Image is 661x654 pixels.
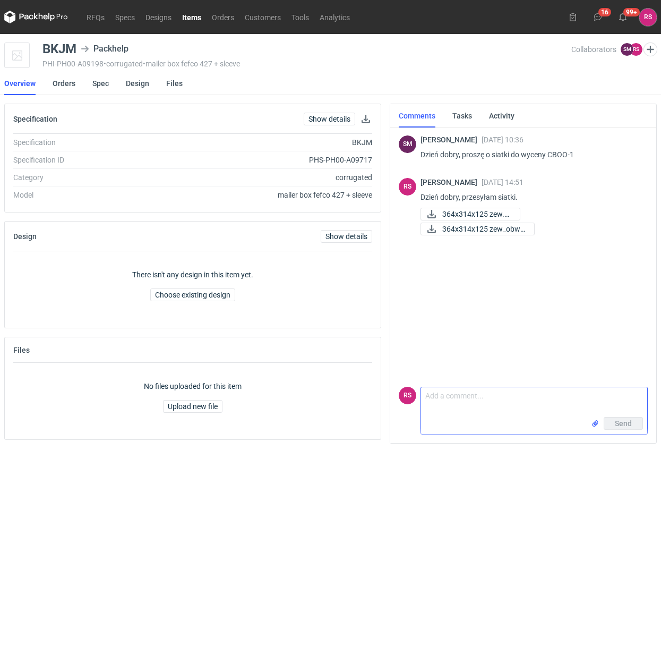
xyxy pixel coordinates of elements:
[399,135,416,153] figcaption: SM
[399,135,416,153] div: Sebastian Markut
[399,104,435,128] a: Comments
[321,230,372,243] a: Show details
[420,148,639,161] p: Dzień dobry, proszę o siatki do wyceny CBOO-1
[399,178,416,196] figcaption: RS
[614,9,631,26] button: 99+
[177,11,207,23] a: Items
[4,11,68,23] svg: Packhelp Pro
[13,172,157,183] div: Category
[399,387,416,404] div: Rafał Stani
[489,104,514,128] a: Activity
[157,190,373,200] div: mailer box fefco 427 + sleeve
[166,72,183,95] a: Files
[420,178,482,186] span: [PERSON_NAME]
[4,72,36,95] a: Overview
[630,43,642,56] figcaption: RS
[639,9,657,26] button: RS
[110,11,140,23] a: Specs
[442,208,511,220] span: 364x314x125 zew.pdf
[571,45,616,54] span: Collaborators
[42,43,76,55] div: BKJM
[420,135,482,144] span: [PERSON_NAME]
[589,9,606,26] button: 16
[150,288,235,301] button: Choose existing design
[140,11,177,23] a: Designs
[104,60,143,68] span: • corrugated
[399,387,416,404] figcaption: RS
[420,208,520,220] button: 364x314x125 zew.pdf
[286,11,314,23] a: Tools
[420,223,527,235] div: 364x314x125 zew_obw_szerokość 222mm_GC1_300.pdf
[604,417,643,430] button: Send
[621,43,633,56] figcaption: SM
[239,11,286,23] a: Customers
[13,115,57,123] h2: Specification
[126,72,149,95] a: Design
[420,223,535,235] button: 364x314x125 zew_obw_...
[13,232,37,241] h2: Design
[53,72,75,95] a: Orders
[168,403,218,410] span: Upload new file
[207,11,239,23] a: Orders
[42,60,571,68] div: PHI-PH00-A09198
[639,9,657,26] div: Rafał Stani
[420,191,639,203] p: Dzień dobry, przesyłam siatki.
[157,172,373,183] div: corrugated
[157,137,373,148] div: BKJM
[155,291,230,299] span: Choose existing design
[13,155,157,165] div: Specification ID
[144,381,242,392] p: No files uploaded for this item
[643,43,657,56] button: Edit collaborators
[13,346,30,354] h2: Files
[81,43,128,55] div: Packhelp
[452,104,472,128] a: Tasks
[482,178,523,186] span: [DATE] 14:51
[314,11,355,23] a: Analytics
[157,155,373,165] div: PHS-PH00-A09717
[359,113,372,125] button: Download specification
[92,72,109,95] a: Spec
[304,113,355,125] a: Show details
[442,223,526,235] span: 364x314x125 zew_obw_...
[143,60,240,68] span: • mailer box fefco 427 + sleeve
[482,135,523,144] span: [DATE] 10:36
[13,137,157,148] div: Specification
[163,400,222,413] button: Upload new file
[399,178,416,196] div: Rafał Stani
[81,11,110,23] a: RFQs
[132,269,253,280] p: There isn't any design in this item yet.
[13,190,157,200] div: Model
[615,420,632,427] span: Send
